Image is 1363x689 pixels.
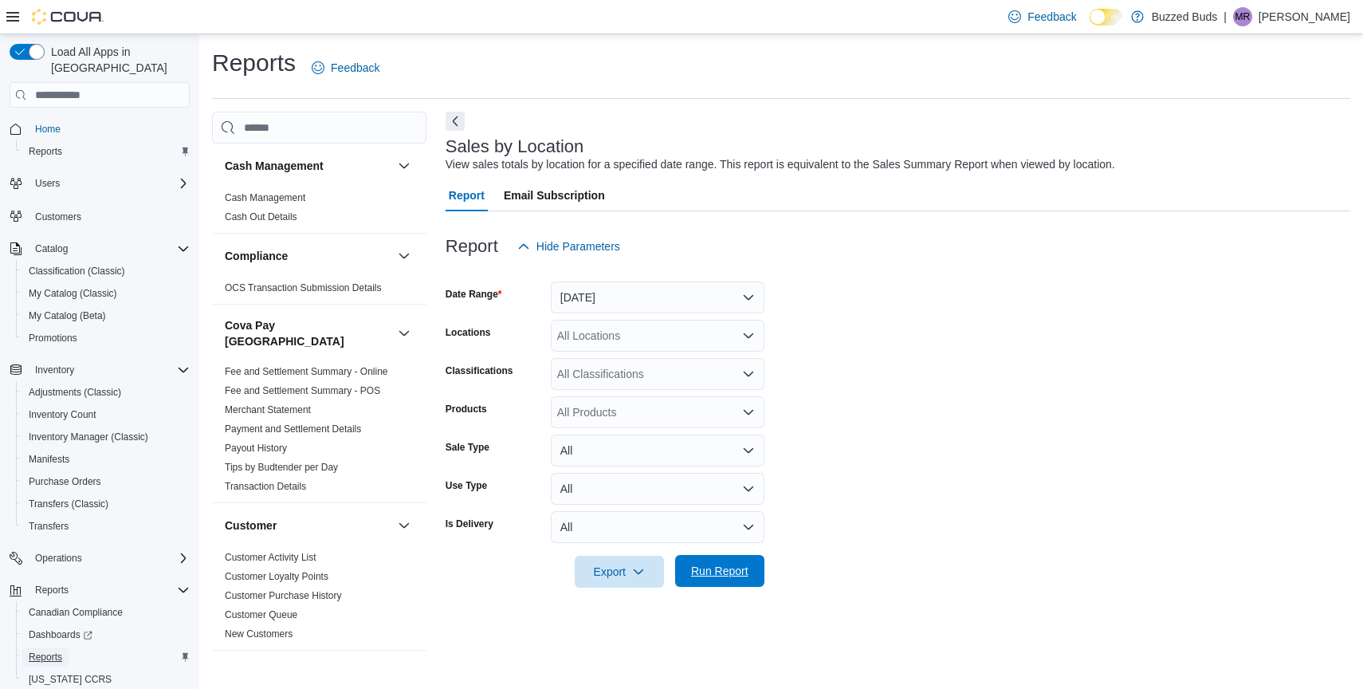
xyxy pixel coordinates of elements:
span: Export [584,556,654,588]
span: Hide Parameters [536,238,620,254]
span: Feedback [1027,9,1076,25]
span: Cash Out Details [225,211,297,223]
button: Customer [225,518,391,533]
span: Operations [35,552,82,565]
span: Promotions [22,329,190,348]
a: Promotions [22,329,84,348]
span: Manifests [29,453,69,466]
a: Feedback [1002,1,1082,33]
button: Users [3,172,196,195]
button: My Catalog (Classic) [16,282,196,305]
a: Manifests [22,450,76,469]
span: Transfers (Classic) [29,498,108,510]
button: Compliance [225,248,391,264]
a: Merchant Statement [225,404,311,415]
span: My Catalog (Beta) [22,306,190,325]
a: OCS Transaction Submission Details [225,282,382,293]
div: Compliance [212,278,426,304]
span: Catalog [29,239,190,258]
span: Users [35,177,60,190]
button: Adjustments (Classic) [16,381,196,404]
button: Run Report [675,555,764,587]
span: Users [29,174,190,193]
button: Reports [29,581,75,600]
a: Feedback [305,52,386,84]
button: Cash Management [225,158,391,174]
label: Is Delivery [446,518,493,530]
div: Cova Pay [GEOGRAPHIC_DATA] [212,362,426,502]
button: Cova Pay [GEOGRAPHIC_DATA] [225,317,391,349]
span: OCS Transaction Submission Details [225,282,382,294]
button: Open list of options [742,406,755,419]
a: Payout History [225,443,287,454]
span: New Customers [225,628,293,640]
label: Products [446,403,487,415]
button: Export [575,556,664,588]
span: Adjustments (Classic) [29,386,121,399]
span: Tips by Budtender per Day [225,461,338,474]
button: Cova Pay [GEOGRAPHIC_DATA] [395,324,414,343]
span: Reports [29,581,190,600]
a: Reports [22,142,69,161]
a: Home [29,120,67,139]
button: All [551,435,764,467]
button: Inventory [3,359,196,381]
a: Cash Management [225,192,305,203]
a: Customer Loyalty Points [225,571,328,582]
span: Payment and Settlement Details [225,423,361,435]
h3: Customer [225,518,277,533]
a: Dashboards [16,624,196,646]
button: Open list of options [742,329,755,342]
button: Purchase Orders [16,470,196,493]
button: Customer [395,516,414,535]
span: Catalog [35,242,68,255]
span: Reports [29,651,62,663]
span: Inventory [29,360,190,380]
button: Reports [16,140,196,163]
a: Inventory Manager (Classic) [22,427,155,447]
span: My Catalog (Beta) [29,309,106,322]
button: Operations [3,547,196,569]
p: Buzzed Buds [1152,7,1218,26]
button: Home [3,117,196,140]
button: Next [446,112,465,131]
span: Customer Queue [225,608,297,621]
span: Operations [29,549,190,568]
label: Classifications [446,364,513,377]
button: Canadian Compliance [16,601,196,624]
span: Transaction Details [225,480,306,493]
span: Inventory Count [22,405,190,424]
span: Purchase Orders [22,472,190,491]
button: Transfers (Classic) [16,493,196,515]
label: Locations [446,326,491,339]
a: Fee and Settlement Summary - POS [225,385,380,396]
div: Cash Management [212,188,426,233]
span: Dashboards [29,628,92,641]
h3: Compliance [225,248,288,264]
button: Reports [3,579,196,601]
a: Transfers [22,517,75,536]
a: Transaction Details [225,481,306,492]
a: Customer Queue [225,609,297,620]
button: Inventory [29,360,81,380]
button: Operations [29,549,88,568]
span: Customers [29,206,190,226]
span: Promotions [29,332,77,344]
span: Purchase Orders [29,475,101,488]
p: [PERSON_NAME] [1259,7,1350,26]
a: Cash Out Details [225,211,297,222]
span: Canadian Compliance [22,603,190,622]
input: Dark Mode [1090,9,1123,26]
a: My Catalog (Beta) [22,306,112,325]
span: Washington CCRS [22,670,190,689]
span: Reports [22,142,190,161]
span: Feedback [331,60,379,76]
h3: Cash Management [225,158,324,174]
span: Report [449,179,485,211]
a: Canadian Compliance [22,603,129,622]
span: Home [35,123,61,136]
span: Transfers [29,520,69,533]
